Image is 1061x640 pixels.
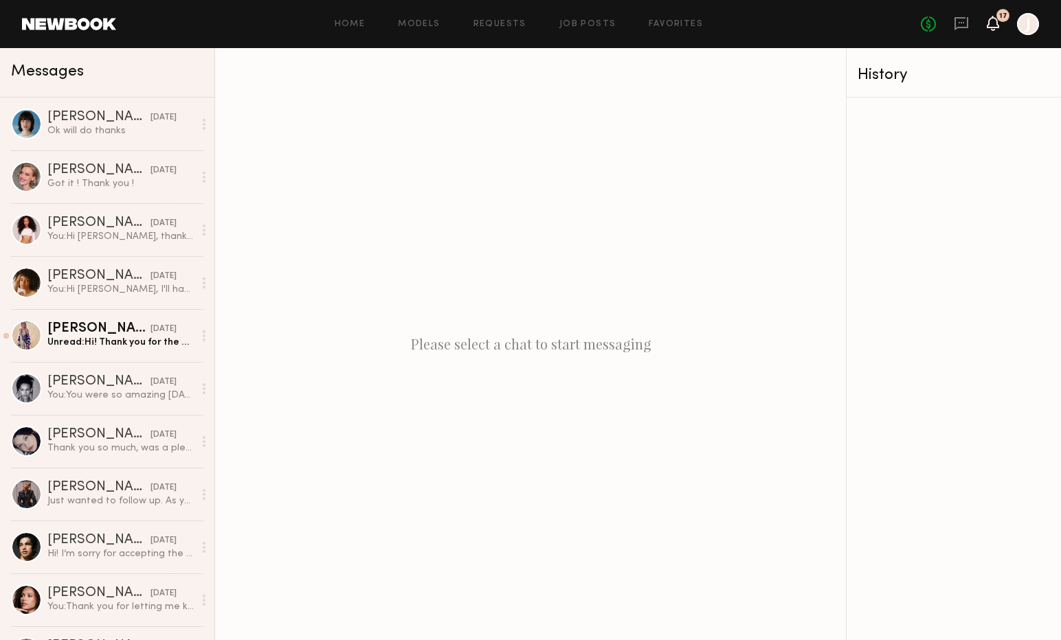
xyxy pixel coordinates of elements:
[1017,13,1039,35] a: J
[473,20,526,29] a: Requests
[858,67,1050,83] div: History
[47,216,150,230] div: [PERSON_NAME]
[47,389,194,402] div: You: You were so amazing [DATE]! I can’t wait to see the final images! Thank you so much and hope...
[150,376,177,389] div: [DATE]
[150,270,177,283] div: [DATE]
[398,20,440,29] a: Models
[47,336,194,349] div: Unread: Hi! Thank you for the option request. Is it possible to share more details of the job?
[47,481,150,494] div: [PERSON_NAME]
[47,269,150,283] div: [PERSON_NAME]
[47,177,194,190] div: Got it ! Thank you !
[47,586,150,600] div: [PERSON_NAME]
[47,322,150,336] div: [PERSON_NAME]
[47,547,194,560] div: Hi! I’m sorry for accepting the request and then having to backtrack but accepting this booking w...
[150,111,177,124] div: [DATE]
[47,494,194,507] div: Just wanted to follow up. As you know - I’ve been unlisted from Newbook due to trying to hand thi...
[150,323,177,336] div: [DATE]
[47,375,150,389] div: [PERSON_NAME]
[47,534,150,547] div: [PERSON_NAME]
[47,283,194,296] div: You: Hi [PERSON_NAME], I'll have confirmation by [DATE] AM. Thank you!
[559,20,616,29] a: Job Posts
[47,600,194,613] div: You: Thank you for letting me know!
[11,64,84,80] span: Messages
[47,230,194,243] div: You: Hi [PERSON_NAME], thank you for reaching out. I'll have confirmation by [DATE] AM!
[150,217,177,230] div: [DATE]
[47,111,150,124] div: [PERSON_NAME]
[999,12,1007,20] div: 17
[47,124,194,137] div: Ok will do thanks
[47,163,150,177] div: [PERSON_NAME]
[150,481,177,494] div: [DATE]
[150,164,177,177] div: [DATE]
[649,20,703,29] a: Favorites
[215,48,846,640] div: Please select a chat to start messaging
[335,20,366,29] a: Home
[150,534,177,547] div: [DATE]
[47,428,150,442] div: [PERSON_NAME]
[150,428,177,442] div: [DATE]
[47,442,194,455] div: Thank you so much, was a pleasure working together
[150,587,177,600] div: [DATE]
